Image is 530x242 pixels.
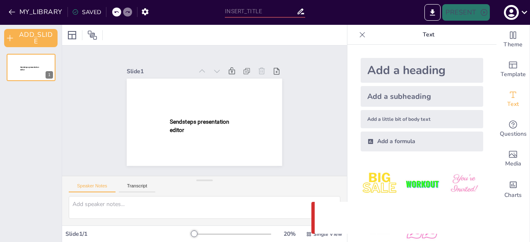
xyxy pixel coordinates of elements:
div: Add a little bit of body text [361,110,483,128]
div: Add a heading [361,58,483,83]
span: Position [87,30,97,40]
div: Change the overall theme [496,25,530,55]
img: 1.jpeg [361,165,399,203]
img: 3.jpeg [445,165,483,203]
span: Media [505,159,521,168]
div: Add a subheading [361,86,483,107]
button: Transcript [119,183,156,192]
img: 2.jpeg [402,165,441,203]
div: 1 [7,54,55,81]
div: Add text boxes [496,84,530,114]
div: Add a formula [361,132,483,151]
div: 20 % [279,230,299,238]
div: 1 [46,71,53,79]
div: Add charts and graphs [496,174,530,204]
div: Get real-time input from your audience [496,114,530,144]
button: ADD_SLIDE [4,29,58,47]
div: Add ready made slides [496,55,530,84]
div: Layout [65,29,79,42]
span: Text [507,100,519,109]
div: Slide 1 [127,67,193,75]
input: INSERT_TITLE [225,5,296,17]
span: Charts [504,191,522,200]
span: Questions [500,129,527,139]
span: Sendsteps presentation editor [20,66,39,71]
div: Add images, graphics, shapes or video [496,144,530,174]
button: EXPORT_TO_POWERPOINT [424,4,441,21]
span: Sendsteps presentation editor [170,119,229,133]
div: SAVED [72,8,101,16]
button: MY_LIBRARY [6,5,66,19]
p: Something went wrong with the request. (CORS) [338,213,497,223]
button: Speaker Notes [69,183,116,192]
p: Text [369,25,488,45]
span: Theme [503,40,523,49]
span: Template [501,70,526,79]
div: Slide 1 / 1 [65,230,192,238]
button: PRESENT [442,4,489,21]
